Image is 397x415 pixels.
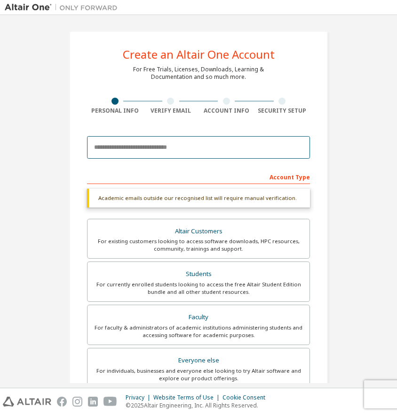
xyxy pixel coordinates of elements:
[93,311,304,324] div: Faculty
[254,107,310,115] div: Security Setup
[87,169,310,184] div: Account Type
[222,394,271,401] div: Cookie Consent
[72,397,82,407] img: instagram.svg
[103,397,117,407] img: youtube.svg
[143,107,199,115] div: Verify Email
[153,394,222,401] div: Website Terms of Use
[93,354,304,367] div: Everyone else
[126,401,271,409] p: © 2025 Altair Engineering, Inc. All Rights Reserved.
[198,107,254,115] div: Account Info
[93,238,304,253] div: For existing customers looking to access software downloads, HPC resources, community, trainings ...
[93,324,304,339] div: For faculty & administrators of academic institutions administering students and accessing softwa...
[5,3,122,12] img: Altair One
[93,268,304,281] div: Students
[87,189,310,207] div: Academic emails outside our recognised list will require manual verification.
[133,66,264,81] div: For Free Trials, Licenses, Downloads, Learning & Documentation and so much more.
[123,49,275,60] div: Create an Altair One Account
[93,367,304,382] div: For individuals, businesses and everyone else looking to try Altair software and explore our prod...
[3,397,51,407] img: altair_logo.svg
[88,397,98,407] img: linkedin.svg
[87,107,143,115] div: Personal Info
[57,397,67,407] img: facebook.svg
[93,225,304,238] div: Altair Customers
[126,394,153,401] div: Privacy
[93,281,304,296] div: For currently enrolled students looking to access the free Altair Student Edition bundle and all ...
